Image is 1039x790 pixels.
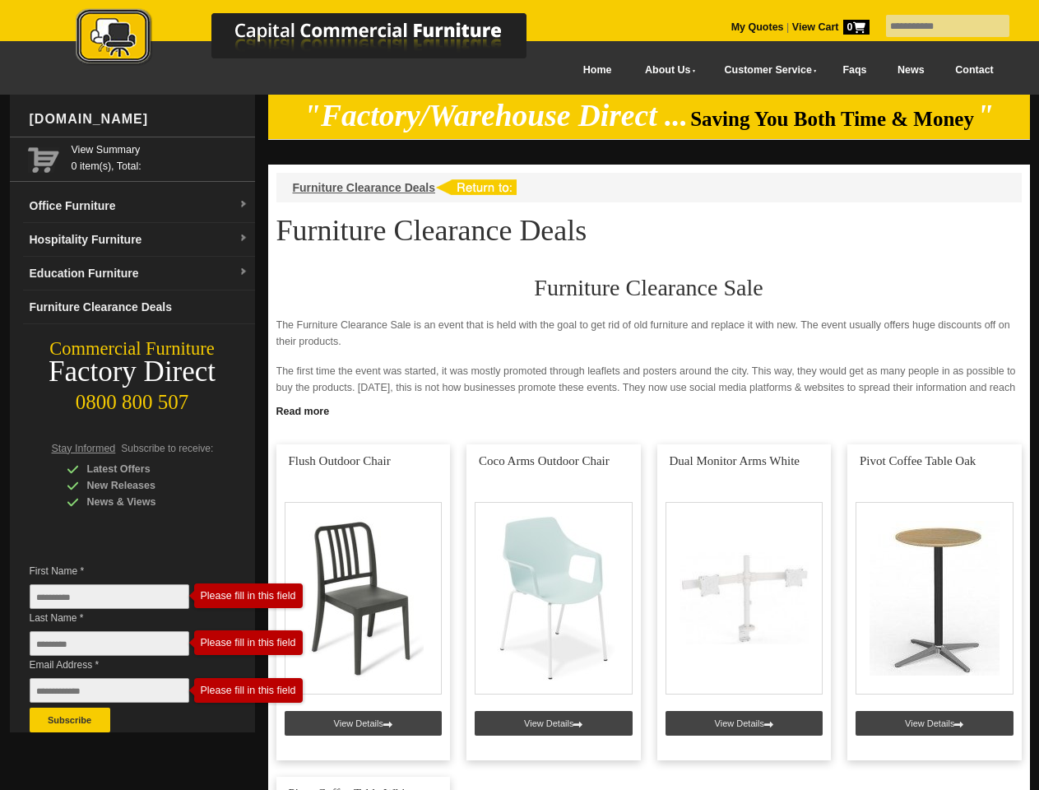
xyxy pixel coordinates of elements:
[23,95,255,144] div: [DOMAIN_NAME]
[276,215,1022,246] h1: Furniture Clearance Deals
[72,142,248,172] span: 0 item(s), Total:
[67,477,223,494] div: New Releases
[67,461,223,477] div: Latest Offers
[843,20,870,35] span: 0
[30,563,214,579] span: First Name *
[882,52,939,89] a: News
[627,52,706,89] a: About Us
[828,52,883,89] a: Faqs
[30,708,110,732] button: Subscribe
[276,317,1022,350] p: The Furniture Clearance Sale is an event that is held with the goal to get rid of old furniture a...
[23,223,255,257] a: Hospitality Furnituredropdown
[10,337,255,360] div: Commercial Furniture
[30,610,214,626] span: Last Name *
[268,399,1030,420] a: Click to read more
[23,189,255,223] a: Office Furnituredropdown
[976,99,994,132] em: "
[201,685,296,696] div: Please fill in this field
[30,657,214,673] span: Email Address *
[30,8,606,73] a: Capital Commercial Furniture Logo
[293,181,436,194] a: Furniture Clearance Deals
[10,360,255,383] div: Factory Direct
[731,21,784,33] a: My Quotes
[30,631,189,656] input: Last Name *
[52,443,116,454] span: Stay Informed
[304,99,688,132] em: "Factory/Warehouse Direct ...
[30,8,606,68] img: Capital Commercial Furniture Logo
[30,584,189,609] input: First Name *
[201,590,296,602] div: Please fill in this field
[239,267,248,277] img: dropdown
[23,290,255,324] a: Furniture Clearance Deals
[10,383,255,414] div: 0800 800 507
[239,200,248,210] img: dropdown
[276,363,1022,412] p: The first time the event was started, it was mostly promoted through leaflets and posters around ...
[792,21,870,33] strong: View Cart
[276,276,1022,300] h2: Furniture Clearance Sale
[201,637,296,648] div: Please fill in this field
[939,52,1009,89] a: Contact
[23,257,255,290] a: Education Furnituredropdown
[239,234,248,244] img: dropdown
[789,21,869,33] a: View Cart0
[690,108,974,130] span: Saving You Both Time & Money
[67,494,223,510] div: News & Views
[706,52,827,89] a: Customer Service
[121,443,213,454] span: Subscribe to receive:
[435,179,517,195] img: return to
[30,678,189,703] input: Email Address *
[72,142,248,158] a: View Summary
